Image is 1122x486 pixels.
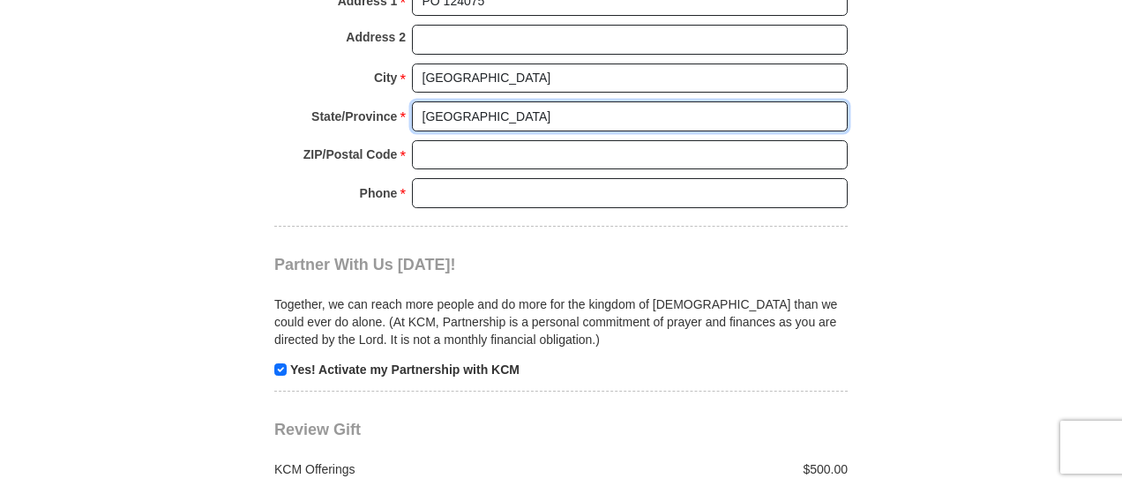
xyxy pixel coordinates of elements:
strong: Address 2 [346,25,406,49]
span: Review Gift [274,421,361,438]
div: $500.00 [561,460,857,478]
strong: Phone [360,181,398,206]
strong: Yes! Activate my Partnership with KCM [290,363,520,377]
strong: City [374,65,397,90]
div: KCM Offerings [266,460,562,478]
p: Together, we can reach more people and do more for the kingdom of [DEMOGRAPHIC_DATA] than we coul... [274,295,848,348]
span: Partner With Us [DATE]! [274,256,456,273]
strong: State/Province [311,104,397,129]
strong: ZIP/Postal Code [303,142,398,167]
